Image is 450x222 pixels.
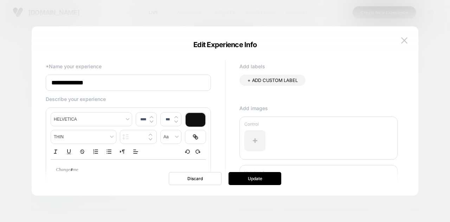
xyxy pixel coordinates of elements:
p: Control [244,121,393,127]
p: Add labels [239,63,398,69]
img: down [149,138,152,141]
span: fontWeight [51,130,116,144]
img: down [150,120,153,123]
button: Ordered list [91,147,101,156]
button: Update [229,172,281,185]
button: Discard [169,172,221,185]
img: down [174,120,178,123]
span: Align [131,147,141,156]
img: up [149,133,152,136]
button: Italic [51,147,60,156]
span: transform [161,130,181,144]
img: line height [122,134,129,140]
p: *Name your experience [46,63,211,69]
button: Right to Left [117,147,127,156]
span: Edit Experience Info [193,40,257,49]
p: Describe your experience [46,96,211,102]
p: Variation 1 [244,170,393,175]
span: font [51,113,132,126]
img: up [150,116,153,119]
img: close [401,37,407,43]
button: Strike [77,147,87,156]
button: Bullet list [104,147,114,156]
span: + ADD CUSTOM LABEL [247,77,297,83]
img: up [174,116,178,119]
p: Add images [239,105,398,111]
button: Underline [64,147,74,156]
